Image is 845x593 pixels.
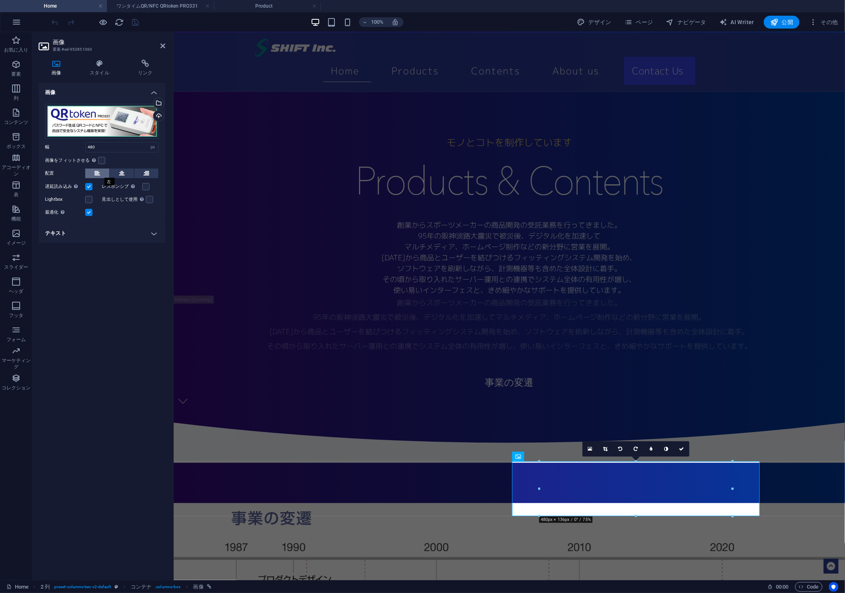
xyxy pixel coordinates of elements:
[621,16,656,29] button: ページ
[6,336,26,343] p: フォーム
[115,585,118,589] i: この要素はカスタマイズ可能なプリセットです
[39,224,165,243] h4: テキスト
[359,17,388,27] button: 100%
[4,119,29,126] p: コンテンツ
[4,264,29,270] p: スライダー
[795,582,822,592] button: Code
[53,39,165,46] h2: 画像
[193,582,204,592] span: クリックして選択し、ダブルクリックして編集します
[45,208,85,217] label: 最適化
[716,16,757,29] button: AI Writer
[770,18,793,26] span: 公開
[582,441,598,457] a: ファイルマネージャやストック写真からファイルを選択するか、ファイルをアップロードする
[809,18,838,26] span: その他
[799,582,819,592] span: Code
[11,71,21,77] p: 要素
[41,582,50,592] span: クリックして選択し、ダブルクリックして編集します
[781,584,783,590] span: :
[45,156,98,165] label: 画像をフィットさせる
[45,169,85,178] label: 配置
[45,195,85,204] label: Lightbox
[9,288,23,294] p: ヘッダ
[613,441,628,457] a: 左に 90° 回転
[77,60,125,76] h4: スタイル
[776,582,788,592] span: 00 00
[125,60,165,76] h4: リンク
[45,182,85,191] label: 遅延読み込み
[14,191,18,198] p: 表
[39,60,77,76] h4: 画像
[644,441,659,457] a: ぼかし
[207,585,211,589] i: この要素はリンクされています
[392,19,399,26] i: サイズ変更時に、選択した端末にあわせてズームレベルを自動調整します。
[806,16,841,29] button: その他
[659,441,674,457] a: グレースケール
[574,16,615,29] div: デザイン (Ctrl+Alt+Y)
[41,582,211,592] nav: breadcrumb
[39,83,165,97] h4: 画像
[764,16,800,29] button: 公開
[628,441,644,457] a: 右に 90° 回転
[155,582,180,592] span: . columns-box
[11,216,21,222] p: 機能
[574,16,615,29] button: デザイン
[6,143,26,150] p: ボックス
[598,441,613,457] a: 切り抜きモード
[107,2,214,10] h4: ワンタイムQR/NFC QRtoken PRO331
[115,18,124,27] i: ページのリロード
[674,441,689,457] a: 確認 ( ⌘ ⏎ )
[719,18,754,26] span: AI Writer
[2,385,31,391] p: コレクション
[6,582,29,592] a: クリックして選択をキャンセルし、ダブルクリックしてページを開きます
[4,47,29,53] p: お気に入り
[102,182,142,191] label: レスポンシブ
[663,16,710,29] button: ナビゲータ
[767,582,789,592] h6: セッション時間
[214,2,321,10] h4: Product
[45,104,159,139] div: QRtoken-banner-xWQjP5lwmpsHg3nK8B-WAQ.jpg
[9,312,23,319] p: フッタ
[829,582,839,592] button: Usercentrics
[102,195,146,204] label: 見出しとして使用
[53,582,111,592] span: . preset-columns-two-v2-default
[131,582,152,592] span: クリックして選択し、ダブルクリックして編集します
[577,18,611,26] span: デザイン
[53,46,149,53] h3: 要素 #ed-952851060
[371,17,384,27] h6: 100%
[115,17,124,27] button: reload
[6,240,26,246] p: イメージ
[624,18,653,26] span: ページ
[45,145,85,149] label: 幅
[666,18,706,26] span: ナビゲータ
[14,95,18,101] p: 列
[98,17,108,27] button: プレビューモードを終了して編集を続けるには、ここをクリックしてください
[105,178,115,185] mark: 左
